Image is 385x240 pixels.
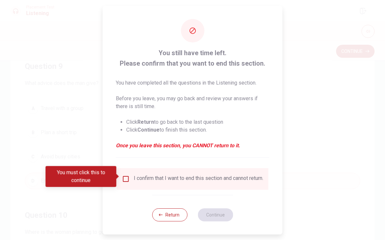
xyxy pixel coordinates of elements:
[126,118,269,126] li: Click to go back to the last question
[152,208,187,221] button: Return
[126,126,269,134] li: Click to finish this section.
[116,142,269,150] em: Once you leave this section, you CANNOT return to it.
[134,175,263,183] div: I confirm that I want to end this section and cannot return.
[116,48,269,69] span: You still have time left. Please confirm that you want to end this section.
[137,127,160,133] strong: Continue
[116,79,269,87] p: You have completed all the questions in the Listening section.
[198,208,233,221] button: Continue
[137,119,154,125] strong: Return
[116,95,269,110] p: Before you leave, you may go back and review your answers if there is still time.
[46,166,116,187] div: You must click this to continue
[122,175,130,183] span: You must click this to continue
